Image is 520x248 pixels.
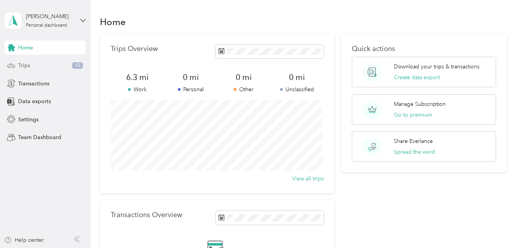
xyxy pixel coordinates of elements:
[111,85,164,93] p: Work
[18,116,39,124] span: Settings
[270,85,324,93] p: Unclassified
[111,72,164,83] span: 6.3 mi
[72,62,83,69] span: 43
[477,205,520,248] iframe: Everlance-gr Chat Button Frame
[394,100,446,108] p: Manage Subscription
[18,80,49,88] span: Transactions
[100,18,126,26] h1: Home
[394,111,432,119] button: Go to premium
[270,72,324,83] span: 0 mi
[394,137,433,145] p: Share Everlance
[26,23,67,28] div: Personal dashboard
[217,72,270,83] span: 0 mi
[4,236,44,244] button: Help center
[394,63,479,71] p: Download your trips & transactions
[18,44,33,52] span: Home
[111,211,182,219] p: Transactions Overview
[394,73,440,82] button: Create data export
[164,72,217,83] span: 0 mi
[292,175,324,183] button: View all trips
[394,148,435,156] button: Spread the word
[352,45,496,53] p: Quick actions
[217,85,270,93] p: Other
[18,133,61,141] span: Team Dashboard
[18,61,30,70] span: Trips
[18,97,51,105] span: Data exports
[26,12,74,20] div: [PERSON_NAME]
[111,45,158,53] p: Trips Overview
[164,85,217,93] p: Personal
